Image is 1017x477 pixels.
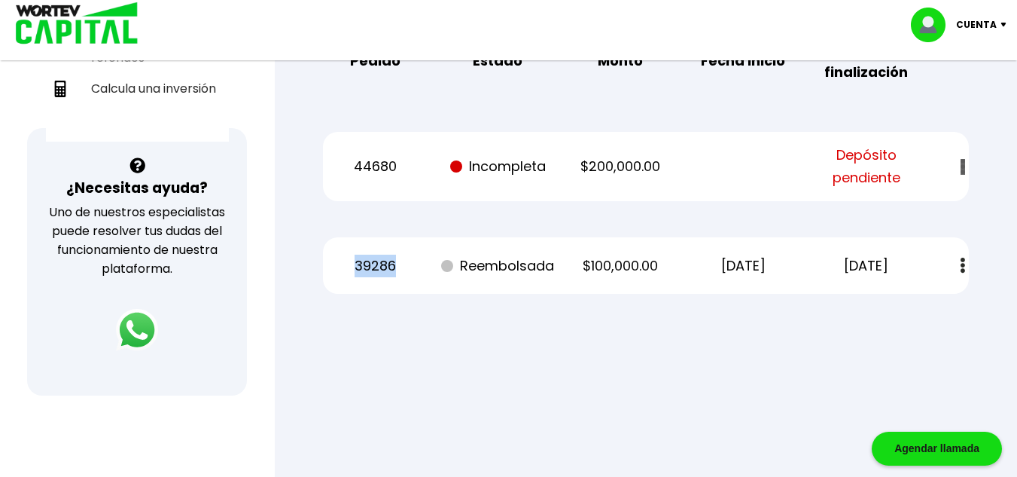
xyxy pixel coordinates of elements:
[815,144,918,189] span: Depósito pendiente
[872,432,1002,466] div: Agendar llamada
[997,23,1017,27] img: icon-down
[956,14,997,36] p: Cuenta
[692,255,795,277] p: [DATE]
[324,155,427,178] p: 44680
[47,203,227,278] p: Uno de nuestros especialistas puede resolver tus dudas del funcionamiento de nuestra plataforma.
[446,255,550,277] p: Reembolsada
[116,309,158,351] img: logos_whatsapp-icon.242b2217.svg
[701,50,785,72] b: Fecha inicio
[815,255,918,277] p: [DATE]
[446,155,550,178] p: Incompleta
[598,50,643,72] b: Monto
[46,73,229,104] a: Calcula una inversión
[815,38,918,84] b: Fecha finalización
[324,255,427,277] p: 39286
[350,50,400,72] b: Pedido
[569,255,672,277] p: $100,000.00
[52,81,69,97] img: calculadora-icon.17d418c4.svg
[911,8,956,42] img: profile-image
[66,177,208,199] h3: ¿Necesitas ayuda?
[473,50,522,72] b: Estado
[569,155,672,178] p: $200,000.00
